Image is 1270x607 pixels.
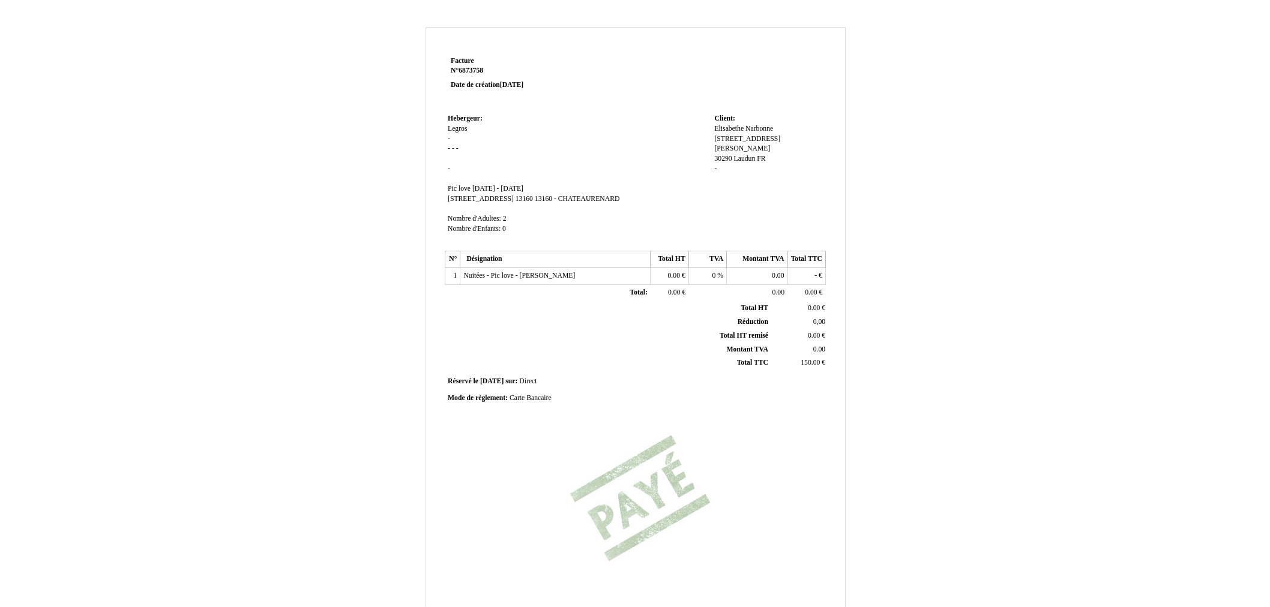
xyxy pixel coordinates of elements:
span: - [452,145,454,152]
span: [DATE] - [DATE] [472,185,523,193]
span: Mode de règlement: [448,394,508,402]
strong: Date de création [451,81,523,89]
span: 0.00 [813,345,825,353]
span: Réduction [738,318,768,326]
span: Total HT [741,304,768,312]
th: TVA [688,251,726,268]
span: 6873758 [459,67,483,74]
span: 0,00 [813,318,825,326]
span: Direct [519,377,537,385]
td: € [771,302,828,315]
span: Narbonne [745,125,773,133]
th: Total HT [651,251,688,268]
span: [STREET_ADDRESS] [448,195,514,203]
span: 0.00 [808,304,820,312]
span: 150.00 [801,359,820,366]
td: 1 [445,268,460,285]
span: Legros [448,125,467,133]
span: - [448,135,450,143]
span: [STREET_ADDRESS][PERSON_NAME] [714,135,780,153]
span: - [456,145,459,152]
span: Total: [630,289,647,296]
span: - [814,272,817,280]
td: € [787,268,825,285]
td: € [787,284,825,301]
span: - [714,165,717,173]
span: 0.00 [668,289,680,296]
td: € [771,329,828,342]
span: 0 [712,272,716,280]
span: Elisabethe [714,125,744,133]
span: Client: [714,115,735,122]
span: Hebergeur: [448,115,483,122]
th: Désignation [460,251,651,268]
span: Carte Bancaire [510,394,552,402]
th: N° [445,251,460,268]
strong: N° [451,66,594,76]
td: € [651,284,688,301]
td: € [651,268,688,285]
span: Réservé le [448,377,478,385]
span: Total TTC [737,359,768,366]
span: - [448,145,450,152]
span: 0.00 [808,332,820,339]
span: 0.00 [772,272,784,280]
span: 0.00 [772,289,784,296]
span: Nombre d'Enfants: [448,225,501,233]
span: Nuitées - Pic love - [PERSON_NAME] [463,272,575,280]
td: € [771,356,828,370]
span: 2 [503,215,507,223]
th: Total TTC [787,251,825,268]
span: 0.00 [668,272,680,280]
span: - [448,165,450,173]
span: Facture [451,57,474,65]
span: 0 [502,225,506,233]
th: Montant TVA [727,251,787,268]
span: [DATE] [500,81,523,89]
span: 30290 Laudun [714,155,755,163]
span: sur: [505,377,517,385]
span: 0.00 [805,289,817,296]
span: 13160 [516,195,533,203]
span: Total HT remisé [720,332,768,339]
span: Nombre d'Adultes: [448,215,501,223]
span: FR [757,155,765,163]
span: 13160 - CHATEAURENARD [535,195,620,203]
span: Pic love [448,185,471,193]
span: [DATE] [480,377,504,385]
td: % [688,268,726,285]
span: Montant TVA [727,345,768,353]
